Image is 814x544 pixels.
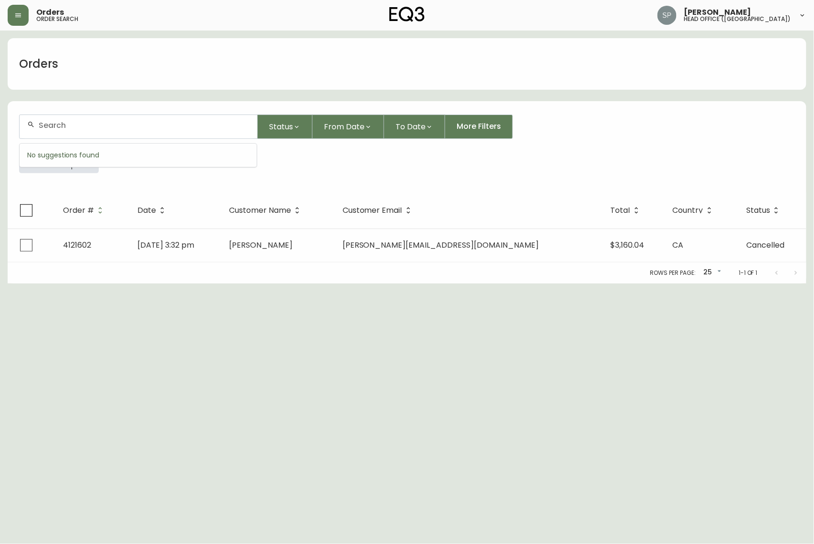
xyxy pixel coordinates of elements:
[19,56,58,72] h1: Orders
[20,144,257,167] div: No suggestions found
[36,9,64,16] span: Orders
[389,7,425,22] img: logo
[269,121,293,133] span: Status
[673,208,703,213] span: Country
[137,208,156,213] span: Date
[324,121,365,133] span: From Date
[673,240,684,251] span: CA
[229,240,292,251] span: [PERSON_NAME]
[746,208,770,213] span: Status
[657,6,677,25] img: 0cb179e7bf3690758a1aaa5f0aafa0b4
[229,208,291,213] span: Customer Name
[313,115,384,139] button: From Date
[63,206,106,215] span: Order #
[258,115,313,139] button: Status
[396,121,426,133] span: To Date
[684,16,791,22] h5: head office ([GEOGRAPHIC_DATA])
[137,240,195,251] span: [DATE] 3:32 pm
[611,208,630,213] span: Total
[63,208,94,213] span: Order #
[343,208,402,213] span: Customer Email
[739,269,758,277] p: 1-1 of 1
[39,121,250,130] input: Search
[343,240,539,251] span: [PERSON_NAME][EMAIL_ADDRESS][DOMAIN_NAME]
[611,206,643,215] span: Total
[684,9,751,16] span: [PERSON_NAME]
[673,206,716,215] span: Country
[229,206,303,215] span: Customer Name
[445,115,513,139] button: More Filters
[746,206,783,215] span: Status
[650,269,696,277] p: Rows per page:
[384,115,445,139] button: To Date
[137,206,168,215] span: Date
[343,206,415,215] span: Customer Email
[611,240,645,251] span: $3,160.04
[699,265,723,281] div: 25
[746,240,784,251] span: Cancelled
[36,16,78,22] h5: order search
[457,121,501,132] span: More Filters
[63,240,91,251] span: 4121602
